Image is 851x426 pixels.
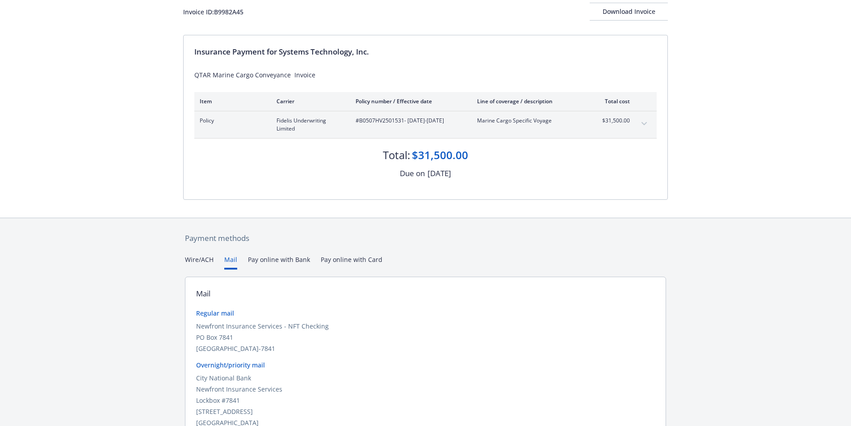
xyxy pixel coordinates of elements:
span: Marine Cargo Specific Voyage [477,117,582,125]
div: Policy number / Effective date [356,97,463,105]
span: Fidelis Underwriting Limited [277,117,341,133]
div: Due on [400,168,425,179]
div: Invoice ID: B9982A45 [183,7,243,17]
div: PO Box 7841 [196,333,655,342]
div: Payment methods [185,232,666,244]
div: Newfront Insurance Services - NFT Checking [196,321,655,331]
div: [STREET_ADDRESS] [196,407,655,416]
div: [GEOGRAPHIC_DATA]-7841 [196,344,655,353]
button: expand content [637,117,651,131]
div: Mail [196,288,210,299]
div: [DATE] [428,168,451,179]
button: Wire/ACH [185,255,214,270]
div: Total cost [596,97,630,105]
div: Total: [383,148,410,163]
div: Item [200,97,262,105]
div: City National Bank [196,373,655,383]
button: Pay online with Card [321,255,382,270]
span: $31,500.00 [596,117,630,125]
div: Insurance Payment for Systems Technology, Inc. [194,46,657,58]
div: Regular mail [196,308,655,318]
div: Line of coverage / description [477,97,582,105]
div: Overnight/priority mail [196,360,655,370]
button: Pay online with Bank [248,255,310,270]
div: PolicyFidelis Underwriting Limited#B0507HV2501531- [DATE]-[DATE]Marine Cargo Specific Voyage$31,5... [194,111,657,138]
button: Download Invoice [590,3,668,21]
div: $31,500.00 [412,148,468,163]
span: #B0507HV2501531 - [DATE]-[DATE] [356,117,463,125]
div: Download Invoice [590,3,668,20]
div: Lockbox #7841 [196,396,655,405]
div: Newfront Insurance Services [196,384,655,394]
div: Carrier [277,97,341,105]
button: Mail [224,255,237,270]
span: Policy [200,117,262,125]
div: QTAR Marine Cargo Conveyance Invoice [194,70,657,80]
